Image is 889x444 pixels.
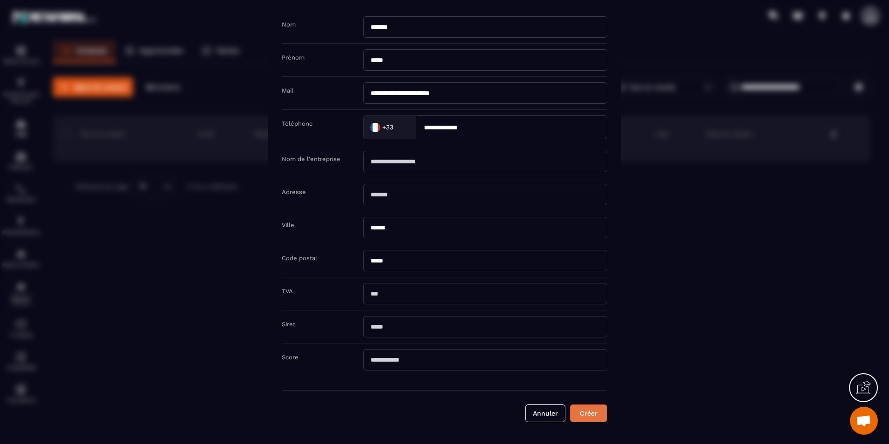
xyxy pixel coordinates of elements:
input: Search for option [395,120,407,134]
label: TVA [282,288,293,295]
img: Country Flag [366,118,385,136]
label: Code postal [282,255,317,262]
label: Ville [282,222,294,229]
label: Adresse [282,188,306,195]
label: Nom [282,21,296,28]
button: Annuler [525,404,565,422]
label: Score [282,354,299,361]
div: Search for option [363,115,417,139]
button: Créer [570,404,607,422]
label: Siret [282,321,295,328]
span: +33 [382,122,393,132]
label: Prénom [282,54,305,61]
label: Mail [282,87,293,94]
label: Téléphone [282,120,313,127]
div: Ouvrir le chat [850,407,878,435]
label: Nom de l'entreprise [282,155,340,162]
